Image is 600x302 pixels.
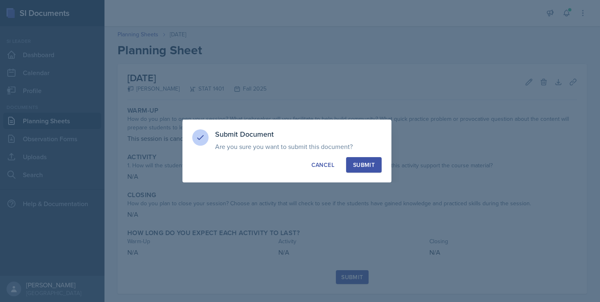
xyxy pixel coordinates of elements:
[346,157,382,173] button: Submit
[311,161,334,169] div: Cancel
[353,161,375,169] div: Submit
[215,142,382,151] p: Are you sure you want to submit this document?
[304,157,341,173] button: Cancel
[215,129,382,139] h3: Submit Document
